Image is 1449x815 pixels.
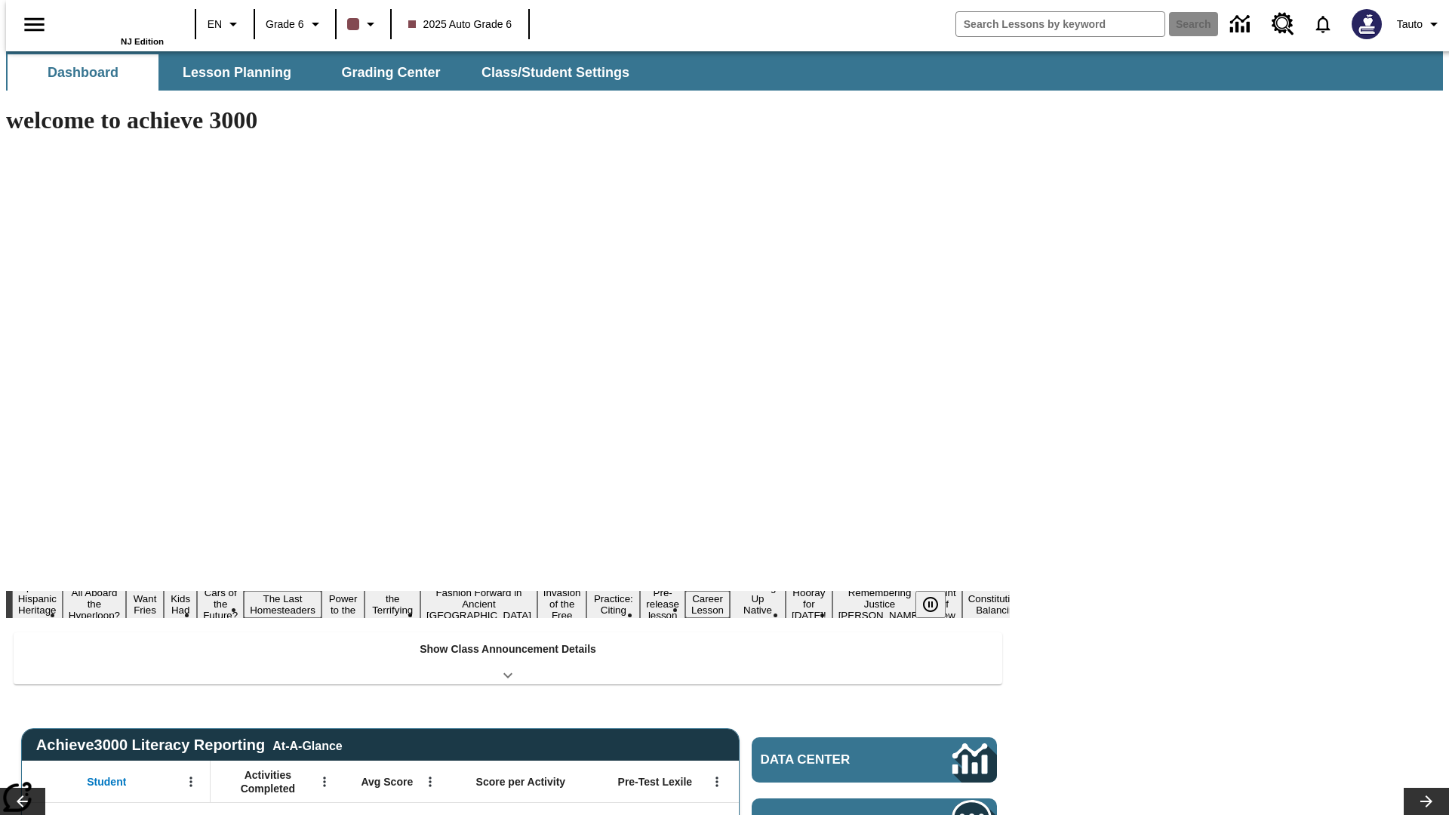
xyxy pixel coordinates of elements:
span: EN [208,17,222,32]
img: Avatar [1352,9,1382,39]
span: Score per Activity [476,775,566,789]
button: Slide 10 The Invasion of the Free CD [537,574,587,635]
div: At-A-Glance [272,737,342,753]
span: Activities Completed [218,768,318,795]
div: SubNavbar [6,54,643,91]
button: Slide 2 All Aboard the Hyperloop? [63,585,126,623]
span: Pre-Test Lexile [618,775,693,789]
span: Grade 6 [266,17,304,32]
button: Slide 14 Cooking Up Native Traditions [730,580,786,629]
button: Profile/Settings [1391,11,1449,38]
button: Slide 13 Career Lesson [685,591,730,618]
button: Open Menu [419,770,441,793]
span: NJ Edition [121,37,164,46]
h1: welcome to achieve 3000 [6,106,1010,134]
div: Show Class Announcement Details [14,632,1002,684]
button: Slide 6 The Last Homesteaders [244,591,321,618]
button: Language: EN, Select a language [201,11,249,38]
button: Slide 4 Dirty Jobs Kids Had To Do [164,568,197,641]
div: SubNavbar [6,51,1443,91]
button: Slide 11 Mixed Practice: Citing Evidence [586,580,640,629]
button: Slide 1 ¡Viva Hispanic Heritage Month! [12,580,63,629]
button: Grade: Grade 6, Select a grade [260,11,331,38]
span: 2025 Auto Grade 6 [408,17,512,32]
button: Grading Center [315,54,466,91]
button: Open Menu [706,770,728,793]
button: Lesson carousel, Next [1404,788,1449,815]
button: Slide 18 The Constitution's Balancing Act [962,580,1035,629]
button: Pause [915,591,946,618]
input: search field [956,12,1164,36]
button: Select a new avatar [1343,5,1391,44]
a: Home [66,7,164,37]
p: Show Class Announcement Details [420,641,596,657]
button: Slide 12 Pre-release lesson [640,585,685,623]
span: Achieve3000 Literacy Reporting [36,737,343,754]
a: Notifications [1303,5,1343,44]
button: Slide 16 Remembering Justice O'Connor [832,585,928,623]
button: Open side menu [12,2,57,47]
div: Home [66,5,164,46]
button: Lesson Planning [162,54,312,91]
button: Open Menu [313,770,336,793]
span: Data Center [761,752,902,767]
button: Slide 9 Fashion Forward in Ancient Rome [420,585,537,623]
span: Avg Score [361,775,413,789]
span: Tauto [1397,17,1423,32]
button: Slide 7 Solar Power to the People [321,580,365,629]
a: Data Center [752,737,997,783]
a: Data Center [1221,4,1263,45]
button: Slide 3 Do You Want Fries With That? [126,568,164,641]
span: Student [87,775,126,789]
div: Pause [915,591,961,618]
button: Slide 5 Cars of the Future? [197,585,244,623]
button: Slide 15 Hooray for Constitution Day! [786,585,832,623]
button: Class/Student Settings [469,54,641,91]
button: Dashboard [8,54,158,91]
button: Slide 8 Attack of the Terrifying Tomatoes [365,580,420,629]
a: Resource Center, Will open in new tab [1263,4,1303,45]
button: Class color is dark brown. Change class color [341,11,386,38]
button: Open Menu [180,770,202,793]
